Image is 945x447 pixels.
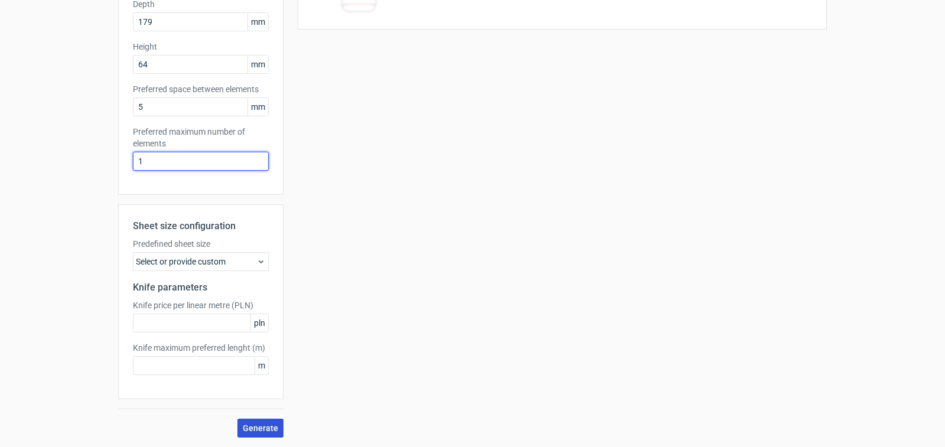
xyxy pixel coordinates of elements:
span: mm [247,98,268,116]
h2: Knife parameters [133,280,269,295]
label: Knife maximum preferred lenght (m) [133,342,269,354]
h2: Sheet size configuration [133,219,269,233]
div: Select or provide custom [133,252,269,271]
span: mm [247,56,268,73]
label: Height [133,41,269,53]
label: Preferred space between elements [133,83,269,95]
span: m [255,357,268,374]
button: Generate [237,419,283,438]
label: Predefined sheet size [133,238,269,250]
label: Preferred maximum number of elements [133,126,269,149]
span: pln [250,314,268,332]
span: mm [247,13,268,31]
span: Generate [243,424,278,432]
label: Knife price per linear metre (PLN) [133,299,269,311]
